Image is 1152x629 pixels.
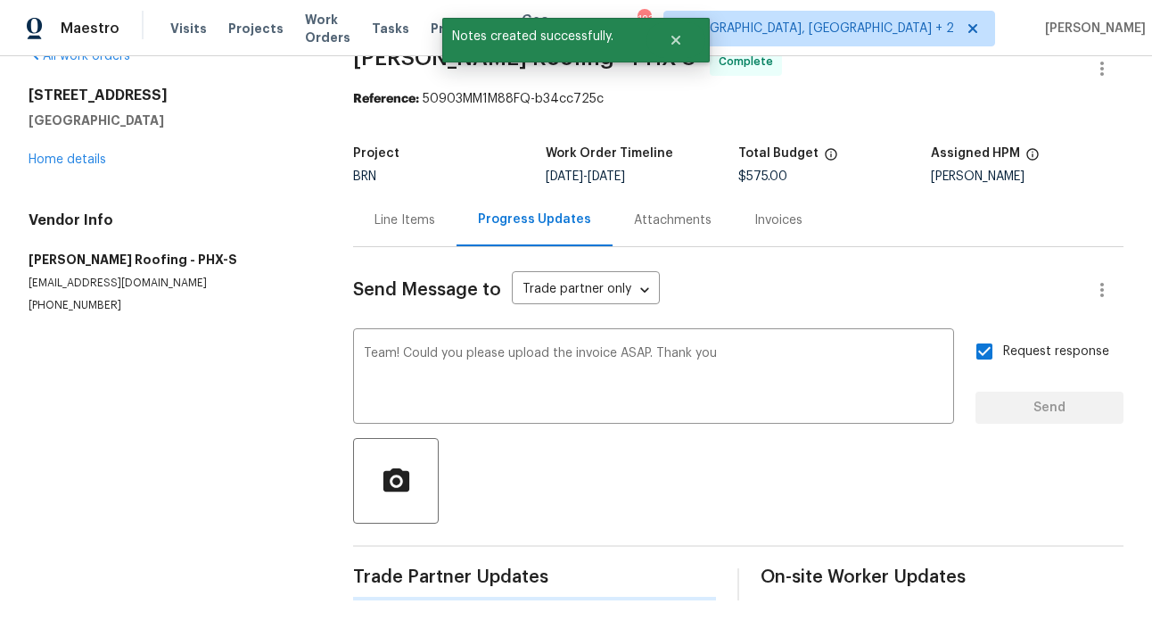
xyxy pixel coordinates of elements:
[738,170,787,183] span: $575.00
[931,170,1123,183] div: [PERSON_NAME]
[353,281,501,299] span: Send Message to
[546,170,583,183] span: [DATE]
[353,47,695,69] span: [PERSON_NAME] Roofing - PHX-S
[364,347,943,410] textarea: Team! Could you please upload the invoice ASAP. Thank you
[29,251,310,269] h5: [PERSON_NAME] Roofing - PHX-S
[824,147,838,170] span: The total cost of line items that have been proposed by Opendoor. This sum includes line items th...
[754,211,802,229] div: Invoices
[61,20,119,37] span: Maestro
[512,276,660,305] div: Trade partner only
[931,147,1020,160] h5: Assigned HPM
[546,170,625,183] span: -
[431,20,500,37] span: Properties
[761,568,1123,586] span: On-site Worker Updates
[374,211,435,229] div: Line Items
[1025,147,1040,170] span: The hpm assigned to this work order.
[29,87,310,104] h2: [STREET_ADDRESS]
[1038,20,1146,37] span: [PERSON_NAME]
[353,147,399,160] h5: Project
[29,112,310,129] h5: [GEOGRAPHIC_DATA]
[588,170,625,183] span: [DATE]
[29,276,310,291] p: [EMAIL_ADDRESS][DOMAIN_NAME]
[546,147,673,160] h5: Work Order Timeline
[29,50,130,62] a: All work orders
[353,93,419,105] b: Reference:
[372,22,409,35] span: Tasks
[1003,343,1109,361] span: Request response
[170,20,207,37] span: Visits
[738,147,819,160] h5: Total Budget
[305,11,350,46] span: Work Orders
[634,211,712,229] div: Attachments
[29,211,310,229] h4: Vendor Info
[353,170,376,183] span: BRN
[646,22,705,58] button: Close
[719,53,780,70] span: Complete
[353,568,716,586] span: Trade Partner Updates
[228,20,284,37] span: Projects
[29,153,106,166] a: Home details
[679,20,954,37] span: [GEOGRAPHIC_DATA], [GEOGRAPHIC_DATA] + 2
[478,211,591,228] div: Progress Updates
[29,298,310,313] p: [PHONE_NUMBER]
[522,11,607,46] span: Geo Assignments
[442,18,646,55] span: Notes created successfully.
[353,90,1123,108] div: 50903MM1M88FQ-b34cc725c
[638,11,650,29] div: 123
